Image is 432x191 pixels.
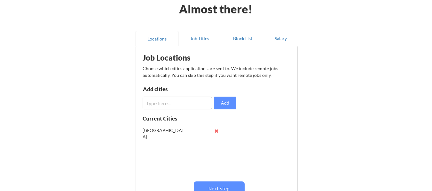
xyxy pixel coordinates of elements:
div: Choose which cities applications are sent to. We include remote jobs automatically. You can skip ... [143,65,290,78]
div: Almost there! [171,3,260,15]
div: Current Cities [143,116,191,121]
div: Job Locations [143,54,223,62]
button: Salary [264,31,298,46]
button: Locations [136,31,178,46]
button: Add [214,97,236,109]
button: Block List [221,31,264,46]
button: Job Titles [178,31,221,46]
div: Add cities [143,86,209,92]
input: Type here... [143,97,212,109]
div: [GEOGRAPHIC_DATA] [143,127,185,140]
